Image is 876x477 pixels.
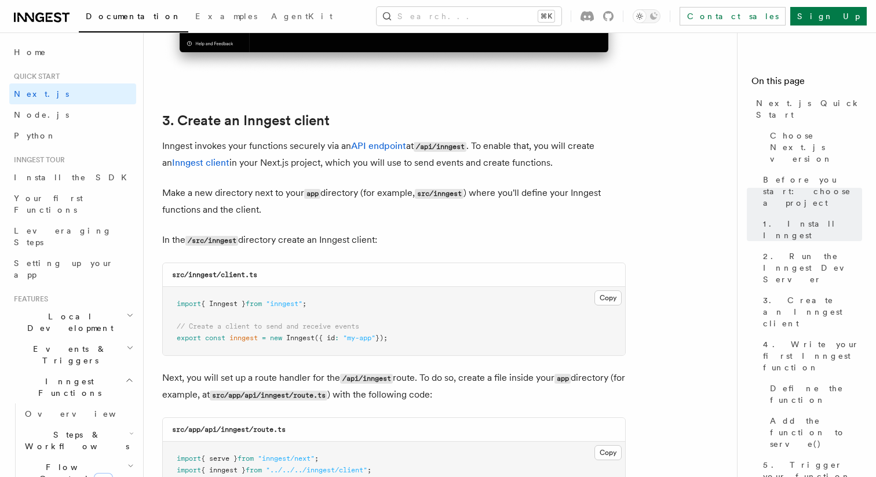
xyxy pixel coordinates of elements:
[9,72,60,81] span: Quick start
[172,271,257,279] code: src/inngest/client.ts
[790,7,867,26] a: Sign Up
[770,130,862,165] span: Choose Next.js version
[9,294,48,304] span: Features
[302,300,306,308] span: ;
[9,371,136,403] button: Inngest Functions
[86,12,181,21] span: Documentation
[14,131,56,140] span: Python
[770,383,862,406] span: Define the function
[266,300,302,308] span: "inngest"
[9,155,65,165] span: Inngest tour
[195,12,257,21] span: Examples
[377,7,561,26] button: Search...⌘K
[763,174,862,209] span: Before you start: choose a project
[9,42,136,63] a: Home
[751,93,862,125] a: Next.js Quick Start
[20,429,129,452] span: Steps & Workflows
[14,46,46,58] span: Home
[172,157,229,168] a: Inngest client
[680,7,786,26] a: Contact sales
[765,378,862,410] a: Define the function
[304,189,320,199] code: app
[758,246,862,290] a: 2. Run the Inngest Dev Server
[9,104,136,125] a: Node.js
[177,322,359,330] span: // Create a client to send and receive events
[14,110,69,119] span: Node.js
[201,300,246,308] span: { Inngest }
[770,415,862,450] span: Add the function to serve()
[162,138,626,171] p: Inngest invokes your functions securely via an at . To enable that, you will create an in your Ne...
[9,253,136,285] a: Setting up your app
[9,125,136,146] a: Python
[162,370,626,403] p: Next, you will set up a route handler for the route. To do so, create a file inside your director...
[14,226,112,247] span: Leveraging Steps
[20,424,136,457] button: Steps & Workflows
[758,334,862,378] a: 4. Write your first Inngest function
[246,300,262,308] span: from
[25,409,144,418] span: Overview
[246,466,262,474] span: from
[763,250,862,285] span: 2. Run the Inngest Dev Server
[188,3,264,31] a: Examples
[185,236,238,246] code: /src/inngest
[9,343,126,366] span: Events & Triggers
[270,334,282,342] span: new
[79,3,188,32] a: Documentation
[756,97,862,121] span: Next.js Quick Start
[765,125,862,169] a: Choose Next.js version
[205,334,225,342] span: const
[315,454,319,463] span: ;
[201,454,238,463] span: { serve }
[758,169,862,213] a: Before you start: choose a project
[343,334,375,342] span: "my-app"
[751,74,862,93] h4: On this page
[594,290,622,305] button: Copy
[238,454,254,463] span: from
[340,374,393,384] code: /api/inngest
[554,374,571,384] code: app
[315,334,335,342] span: ({ id
[538,10,554,22] kbd: ⌘K
[9,188,136,220] a: Your first Functions
[367,466,371,474] span: ;
[758,213,862,246] a: 1. Install Inngest
[264,3,340,31] a: AgentKit
[172,425,286,434] code: src/app/api/inngest/route.ts
[14,194,83,214] span: Your first Functions
[20,403,136,424] a: Overview
[414,142,466,152] code: /api/inngest
[162,112,330,129] a: 3. Create an Inngest client
[763,218,862,241] span: 1. Install Inngest
[9,306,136,338] button: Local Development
[9,83,136,104] a: Next.js
[162,232,626,249] p: In the directory create an Inngest client:
[9,311,126,334] span: Local Development
[14,258,114,279] span: Setting up your app
[177,300,201,308] span: import
[9,220,136,253] a: Leveraging Steps
[415,189,463,199] code: src/inngest
[177,334,201,342] span: export
[14,173,134,182] span: Install the SDK
[210,391,327,400] code: src/app/api/inngest/route.ts
[286,334,315,342] span: Inngest
[162,185,626,218] p: Make a new directory next to your directory (for example, ) where you'll define your Inngest func...
[177,454,201,463] span: import
[201,466,246,474] span: { inngest }
[351,140,406,151] a: API endpoint
[177,466,201,474] span: import
[229,334,258,342] span: inngest
[758,290,862,334] a: 3. Create an Inngest client
[763,294,862,329] span: 3. Create an Inngest client
[9,338,136,371] button: Events & Triggers
[335,334,339,342] span: :
[594,445,622,460] button: Copy
[765,410,862,454] a: Add the function to serve()
[271,12,333,21] span: AgentKit
[633,9,660,23] button: Toggle dark mode
[258,454,315,463] span: "inngest/next"
[9,167,136,188] a: Install the SDK
[266,466,367,474] span: "../../../inngest/client"
[763,338,862,373] span: 4. Write your first Inngest function
[14,89,69,99] span: Next.js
